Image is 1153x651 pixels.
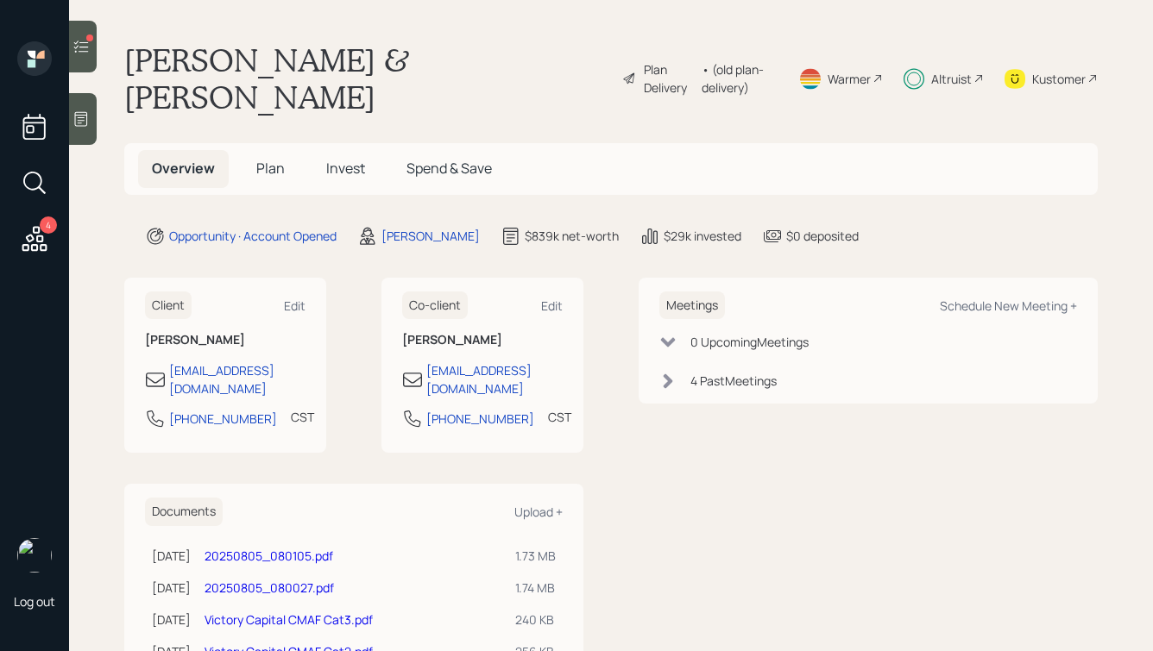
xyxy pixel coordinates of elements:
div: 4 Past Meeting s [690,372,777,390]
div: Log out [14,593,55,610]
div: • (old plan-delivery) [702,60,778,97]
div: [DATE] [152,547,191,565]
div: [EMAIL_ADDRESS][DOMAIN_NAME] [426,361,563,397]
h6: Documents [145,498,223,526]
div: 1.73 MB [515,547,556,565]
div: [PHONE_NUMBER] [169,410,277,428]
div: [PHONE_NUMBER] [426,410,534,428]
div: Plan Delivery [644,60,693,97]
div: Opportunity · Account Opened [169,227,337,245]
span: Plan [256,159,285,178]
div: CST [291,408,314,426]
h6: [PERSON_NAME] [145,333,306,347]
div: $29k invested [664,227,741,245]
div: CST [548,408,571,426]
h6: [PERSON_NAME] [402,333,563,347]
img: hunter_neumayer.jpg [17,538,52,573]
span: Spend & Save [406,159,492,178]
div: Edit [284,297,306,314]
h6: Client [145,291,192,320]
div: Warmer [828,70,871,88]
span: Invest [326,159,365,178]
div: 0 Upcoming Meeting s [690,333,809,351]
div: [EMAIL_ADDRESS][DOMAIN_NAME] [169,361,306,397]
a: Victory Capital CMAF Cat3.pdf [205,611,373,628]
div: [PERSON_NAME] [381,227,480,245]
div: Schedule New Meeting + [940,297,1077,314]
div: Kustomer [1032,70,1086,88]
div: Upload + [514,504,563,520]
h6: Meetings [659,291,725,320]
a: 20250805_080105.pdf [205,548,333,564]
div: 4 [40,216,57,234]
div: Altruist [931,70,972,88]
span: Overview [152,159,215,178]
h6: Co-client [402,291,468,320]
a: 20250805_080027.pdf [205,579,334,596]
div: $839k net-worth [525,227,619,245]
div: 1.74 MB [515,579,556,597]
div: $0 deposited [786,227,859,245]
div: [DATE] [152,610,191,629]
h1: [PERSON_NAME] & [PERSON_NAME] [124,41,608,116]
div: [DATE] [152,579,191,597]
div: 240 KB [515,610,556,629]
div: Edit [541,297,563,314]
